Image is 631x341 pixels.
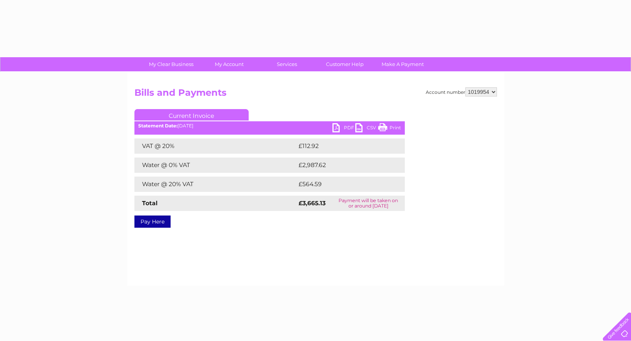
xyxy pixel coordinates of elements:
[332,196,405,211] td: Payment will be taken on or around [DATE]
[138,123,177,129] b: Statement Date:
[297,177,391,192] td: £564.59
[134,123,405,129] div: [DATE]
[332,123,355,134] a: PDF
[313,57,376,71] a: Customer Help
[140,57,203,71] a: My Clear Business
[299,199,326,207] strong: £3,665.13
[256,57,318,71] a: Services
[355,123,378,134] a: CSV
[371,57,434,71] a: Make A Payment
[297,158,393,173] td: £2,987.62
[134,177,297,192] td: Water @ 20% VAT
[297,138,390,154] td: £112.92
[134,87,497,102] h2: Bills and Payments
[134,138,297,154] td: VAT @ 20%
[134,216,171,228] a: Pay Here
[426,87,497,97] div: Account number
[198,57,260,71] a: My Account
[142,199,158,207] strong: Total
[134,109,249,121] a: Current Invoice
[378,123,401,134] a: Print
[134,158,297,173] td: Water @ 0% VAT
